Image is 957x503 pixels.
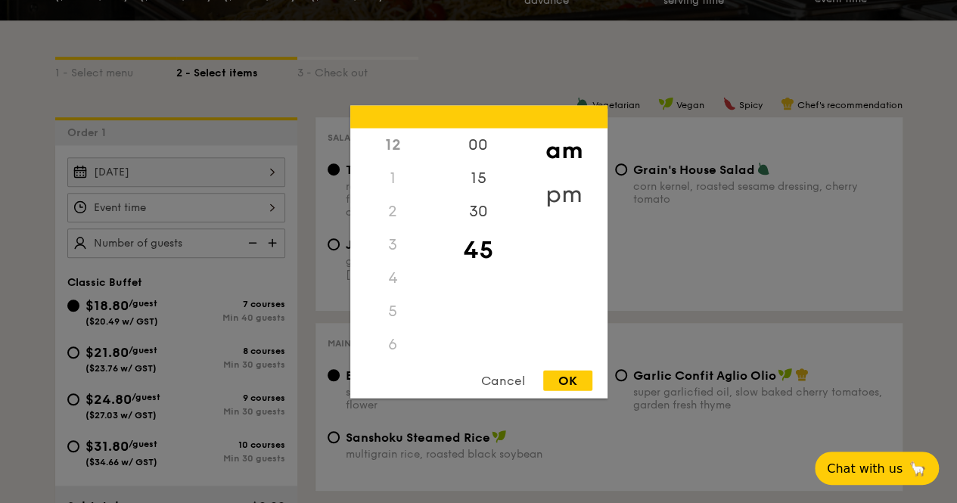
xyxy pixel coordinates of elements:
[521,172,607,216] div: pm
[436,128,521,161] div: 00
[350,261,436,294] div: 4
[350,228,436,261] div: 3
[350,128,436,161] div: 12
[350,161,436,194] div: 1
[436,161,521,194] div: 15
[827,461,903,476] span: Chat with us
[350,194,436,228] div: 2
[436,228,521,272] div: 45
[521,128,607,172] div: am
[350,328,436,361] div: 6
[909,460,927,477] span: 🦙
[436,194,521,228] div: 30
[466,370,540,390] div: Cancel
[543,370,592,390] div: OK
[350,294,436,328] div: 5
[815,452,939,485] button: Chat with us🦙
